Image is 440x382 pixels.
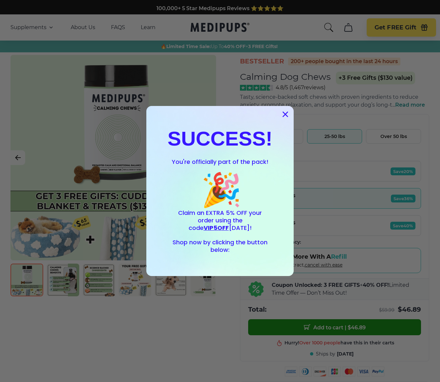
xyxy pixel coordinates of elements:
[172,158,268,166] span: You're officially part of the pack!
[178,209,262,232] span: Claim an EXTRA 5% OFF your order using the code [DATE]!
[201,169,242,209] span: 🎉
[204,224,229,232] span: VIP5OFF
[168,127,272,150] strong: SUCCESS!
[173,238,267,254] span: Shop now by clicking the button below:
[280,109,291,120] button: Close dialog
